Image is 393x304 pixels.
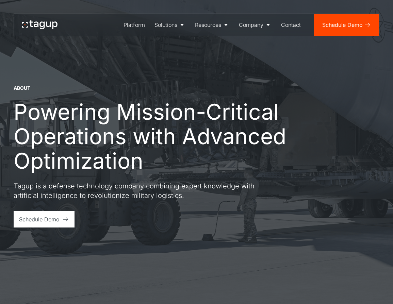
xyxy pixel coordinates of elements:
div: Company [239,21,263,29]
div: About [14,85,30,91]
div: Resources [195,21,221,29]
div: Solutions [154,21,177,29]
a: Platform [119,14,150,36]
h1: Powering Mission-Critical Operations with Advanced Optimization [14,100,299,173]
a: Solutions [150,14,190,36]
a: Contact [276,14,306,36]
div: Schedule Demo [19,215,60,223]
div: Schedule Demo [322,21,363,29]
a: Resources [190,14,234,36]
div: Contact [281,21,301,29]
p: Tagup is a defense technology company combining expert knowledge with artificial intelligence to ... [14,181,259,200]
a: Schedule Demo [14,211,75,227]
a: Company [234,14,276,36]
a: Schedule Demo [314,14,379,36]
div: Platform [124,21,145,29]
